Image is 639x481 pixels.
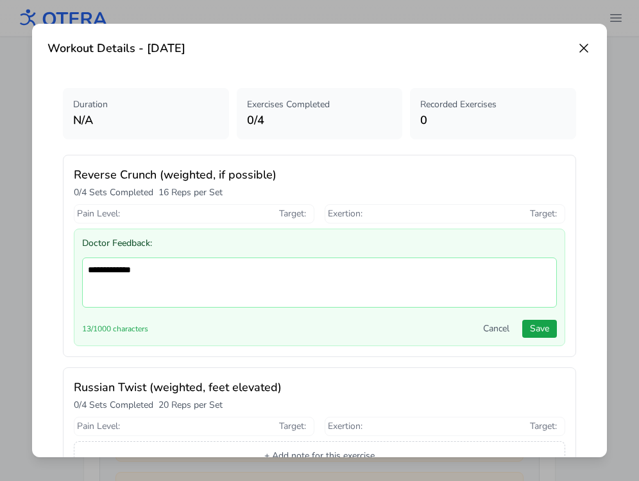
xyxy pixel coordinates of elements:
h3: Russian Twist (weighted, feet elevated) [74,378,565,396]
span: Target : [279,207,306,220]
p: N/A [73,111,219,129]
span: Exertion : [328,420,362,433]
span: Pain Level : [77,420,120,433]
button: + Add note for this exercise [74,441,565,471]
p: 0 / 4 Sets Completed [74,186,153,199]
h3: Workout Details - [DATE] [47,39,185,57]
p: Duration [73,98,219,111]
span: Target : [530,207,557,220]
p: 0 [420,111,566,129]
p: 16 Reps per Set [158,186,223,199]
button: Cancel [475,320,517,338]
span: Exertion : [328,207,362,220]
span: Doctor Feedback : [82,237,152,250]
p: 20 Reps per Set [158,399,223,412]
span: 13 /1000 characters [82,324,148,334]
h3: Reverse Crunch (weighted, if possible) [74,166,565,184]
p: Exercises Completed [247,98,393,111]
p: Recorded Exercises [420,98,566,111]
span: Pain Level : [77,207,120,220]
button: Save [522,320,557,338]
p: 0 / 4 Sets Completed [74,399,153,412]
span: Target : [530,420,557,433]
span: Target : [279,420,306,433]
p: 0 / 4 [247,111,393,129]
